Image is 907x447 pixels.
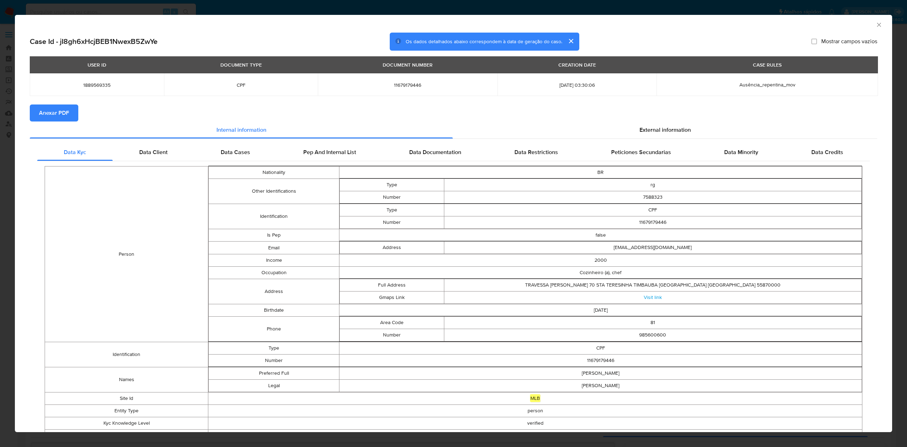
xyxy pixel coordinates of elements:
[209,342,339,355] td: Type
[811,39,817,44] input: Mostrar campos vazios
[506,82,648,88] span: [DATE] 03:30:06
[378,59,437,71] div: DOCUMENT NUMBER
[216,59,266,71] div: DOCUMENT TYPE
[562,33,579,50] button: cerrar
[444,317,861,329] td: 81
[208,417,862,430] td: verified
[339,380,862,392] td: [PERSON_NAME]
[339,267,862,279] td: Cozinheiro (a), chef
[340,317,444,329] td: Area Code
[340,191,444,204] td: Number
[444,242,861,254] td: [EMAIL_ADDRESS][DOMAIN_NAME]
[216,126,266,134] span: Internal information
[209,267,339,279] td: Occupation
[30,121,877,138] div: Detailed info
[45,430,208,442] td: Date Last Update
[64,148,86,156] span: Data Kyc
[640,126,691,134] span: External information
[409,148,461,156] span: Data Documentation
[15,15,892,432] div: closure-recommendation-modal
[339,367,862,380] td: [PERSON_NAME]
[444,191,861,204] td: 7588323
[339,355,862,367] td: 11679179446
[173,82,309,88] span: CPF
[340,204,444,216] td: Type
[340,329,444,341] td: Number
[514,148,558,156] span: Data Restrictions
[45,417,208,430] td: Kyc Knowledge Level
[209,204,339,229] td: Identification
[208,405,862,417] td: person
[209,254,339,267] td: Income
[37,144,870,161] div: Detailed internal info
[326,82,489,88] span: 11679179446
[209,317,339,342] td: Phone
[444,179,861,191] td: rg
[444,204,861,216] td: CPF
[209,355,339,367] td: Number
[45,166,208,342] td: Person
[45,392,208,405] td: Site Id
[339,229,862,242] td: false
[340,292,444,304] td: Gmaps Link
[739,81,795,88] span: Ausência_repentina_mov
[139,148,168,156] span: Data Client
[611,148,671,156] span: Peticiones Secundarias
[39,105,69,121] span: Anexar PDF
[644,294,662,301] a: Visit link
[811,148,843,156] span: Data Credits
[340,279,444,292] td: Full Address
[30,37,158,46] h2: Case Id - jI8gh6xHcjBEB1NwexB5ZwYe
[724,148,758,156] span: Data Minority
[444,279,861,292] td: TRAVESSA [PERSON_NAME] 70 STA TERESINHA TIMBAUBA [GEOGRAPHIC_DATA] [GEOGRAPHIC_DATA] 55870000
[209,179,339,204] td: Other Identifications
[444,329,861,341] td: 985600600
[209,380,339,392] td: Legal
[303,148,356,156] span: Pep And Internal List
[339,342,862,355] td: CPF
[45,367,208,392] td: Names
[38,82,156,88] span: 1889569335
[83,59,111,71] div: USER ID
[444,216,861,229] td: 11679179446
[749,59,786,71] div: CASE RULES
[340,216,444,229] td: Number
[209,229,339,242] td: Is Pep
[406,38,562,45] span: Os dados detalhados abaixo correspondem à data de geração do caso.
[530,394,540,402] em: MLB
[209,242,339,254] td: Email
[209,166,339,179] td: Nationality
[209,367,339,380] td: Preferred Full
[875,21,882,28] button: Fechar a janela
[821,38,877,45] span: Mostrar campos vazios
[209,279,339,304] td: Address
[340,242,444,254] td: Address
[340,179,444,191] td: Type
[45,405,208,417] td: Entity Type
[339,254,862,267] td: 2000
[30,104,78,121] button: Anexar PDF
[339,166,862,179] td: BR
[208,430,862,442] td: [DATE]T11:40:38.047881218Z
[209,304,339,317] td: Birthdate
[221,148,250,156] span: Data Cases
[339,304,862,317] td: [DATE]
[554,59,600,71] div: CREATION DATE
[45,342,208,367] td: Identification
